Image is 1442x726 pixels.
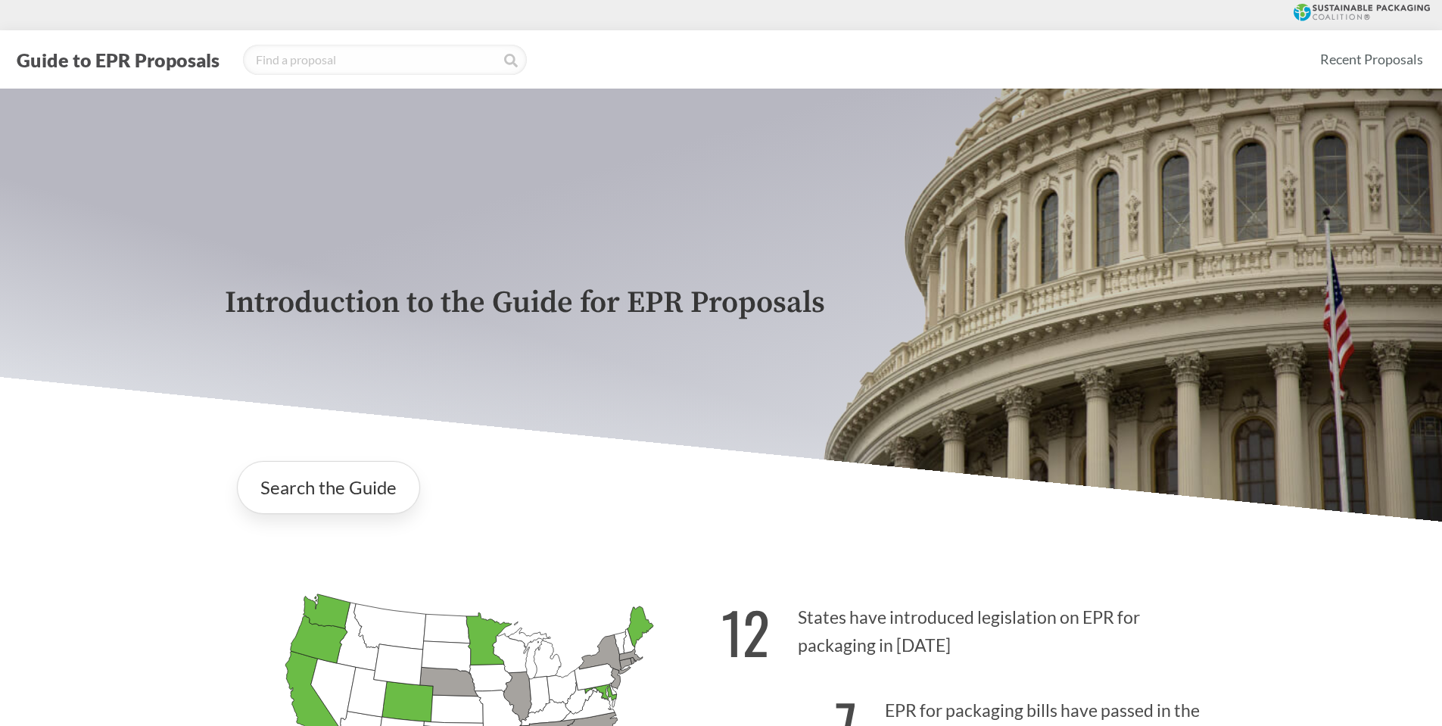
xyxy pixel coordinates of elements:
[721,581,1218,674] p: States have introduced legislation on EPR for packaging in [DATE]
[721,590,770,674] strong: 12
[237,461,420,514] a: Search the Guide
[1313,42,1430,76] a: Recent Proposals
[12,48,224,72] button: Guide to EPR Proposals
[243,45,527,75] input: Find a proposal
[225,286,1218,320] p: Introduction to the Guide for EPR Proposals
